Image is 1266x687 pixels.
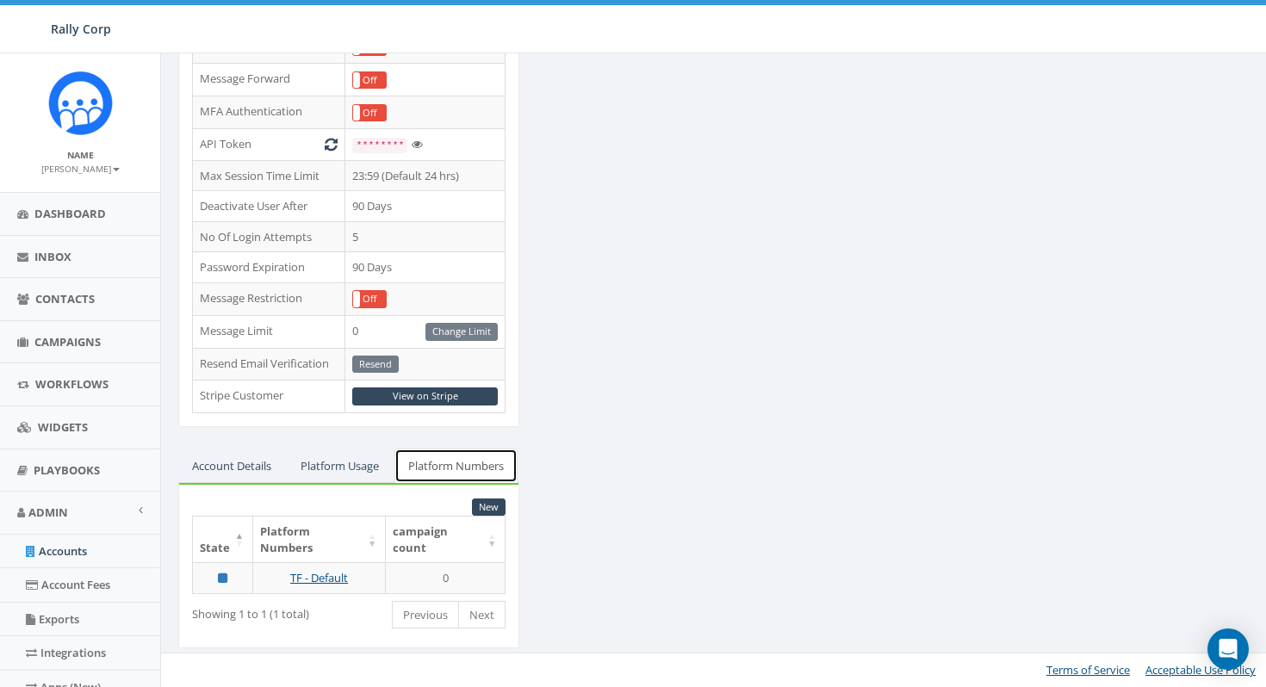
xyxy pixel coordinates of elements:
div: OnOff [352,104,387,122]
a: Platform Usage [287,449,393,484]
span: Contacts [35,291,95,306]
span: Rally Corp [51,21,111,37]
th: Platform Numbers: activate to sort column ascending [253,517,386,562]
td: 90 Days [345,252,506,283]
small: [PERSON_NAME] [41,163,120,175]
a: Acceptable Use Policy [1145,662,1256,678]
label: Off [353,291,386,307]
span: Inbox [34,249,71,264]
div: OnOff [352,71,387,90]
td: Deactivate User After [193,191,345,222]
a: [PERSON_NAME] [41,160,120,176]
td: Message Restriction [193,282,345,315]
a: Next [458,601,506,629]
td: 0 [345,315,506,348]
a: Previous [392,601,459,629]
td: Max Session Time Limit [193,160,345,191]
a: TF - Default [290,570,348,585]
label: Off [353,105,386,121]
a: Terms of Service [1046,662,1130,678]
span: Admin [28,504,68,520]
div: Open Intercom Messenger [1207,628,1249,670]
td: Resend Email Verification [193,348,345,381]
td: API Token [193,129,345,161]
small: Name [67,149,94,161]
i: Generate New Token [325,139,338,150]
td: 0 [386,562,506,593]
th: State: activate to sort column descending [193,517,253,562]
span: Campaigns [34,334,101,350]
th: campaign count: activate to sort column ascending [386,517,506,562]
span: Workflows [35,376,109,392]
a: Platform Numbers [394,449,518,484]
td: 23:59 (Default 24 hrs) [345,160,506,191]
a: New [472,498,506,517]
td: Password Expiration [193,252,345,283]
td: No Of Login Attempts [193,221,345,252]
td: MFA Authentication [193,96,345,129]
label: Off [353,72,386,89]
span: Playbooks [34,462,100,478]
td: Message Forward [193,64,345,96]
td: 90 Days [345,191,506,222]
a: View on Stripe [352,387,498,405]
a: Account Details [178,449,285,484]
td: Message Limit [193,315,345,348]
img: Icon_1.png [48,71,113,135]
span: Widgets [38,419,88,435]
span: Dashboard [34,206,106,221]
td: 5 [345,221,506,252]
div: OnOff [352,290,387,308]
div: Showing 1 to 1 (1 total) [192,599,307,622]
td: Stripe Customer [193,381,345,413]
